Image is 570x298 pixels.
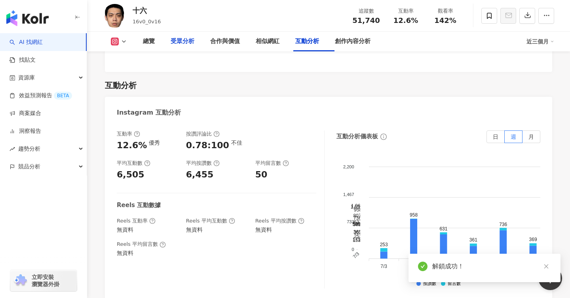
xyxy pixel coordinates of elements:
[117,160,150,167] div: 平均互動數
[526,35,554,48] div: 近三個月
[430,7,460,15] div: 觀看率
[171,37,194,46] div: 受眾分析
[117,140,147,152] div: 12.6%
[133,6,161,15] div: 十六
[117,201,161,209] div: Reels 互動數據
[343,192,354,196] tspan: 1,467
[255,160,289,167] div: 平均留言數
[381,264,388,269] tspan: 7/3
[117,226,133,233] div: 無資料
[9,38,43,46] a: searchAI 找網紅
[186,130,220,138] div: 按讚評論比
[391,7,421,15] div: 互動率
[256,37,279,46] div: 相似網紅
[18,140,40,158] span: 趨勢分析
[351,7,381,15] div: 追蹤數
[13,274,28,287] img: chrome extension
[103,4,127,28] img: KOL Avatar
[186,140,229,152] div: 0.78:100
[543,264,549,269] span: close
[393,17,418,25] span: 12.6%
[186,169,214,181] div: 6,455
[9,56,36,64] a: 找貼文
[32,273,59,288] span: 立即安裝 瀏覽器外掛
[511,134,516,140] span: 週
[352,251,361,260] tspan: 7/3
[295,37,319,46] div: 互動分析
[255,169,268,181] div: 50
[149,140,160,146] div: 優秀
[105,80,137,91] div: 互動分析
[493,134,498,140] span: 日
[117,169,144,181] div: 6,505
[18,69,35,87] span: 資源庫
[117,241,166,248] div: Reels 平均留言數
[18,158,40,175] span: 競品分析
[434,17,456,25] span: 142%
[117,130,140,138] div: 互動率
[335,37,370,46] div: 創作內容分析
[9,109,41,117] a: 商案媒合
[186,160,220,167] div: 平均按讚數
[186,226,203,233] div: 無資料
[143,37,155,46] div: 總覽
[352,16,380,25] span: 51,740
[343,164,354,169] tspan: 2,200
[231,140,242,146] div: 不佳
[418,262,427,271] span: check-circle
[379,132,388,141] span: info-circle
[133,19,161,25] span: 16v0_0v16
[9,127,41,135] a: 洞察報告
[6,10,49,26] img: logo
[210,37,240,46] div: 合作與價值
[10,270,77,291] a: chrome extension立即安裝 瀏覽器外掛
[347,219,354,224] tspan: 733
[117,217,156,224] div: Reels 互動率
[352,247,354,252] tspan: 0
[9,92,72,100] a: 效益預測報告BETA
[255,217,304,224] div: Reels 平均按讚數
[336,132,378,141] div: 互動分析儀表板
[186,217,235,224] div: Reels 平均互動數
[117,108,181,117] div: Instagram 互動分析
[117,250,133,256] div: 無資料
[528,134,534,140] span: 月
[432,262,551,271] div: 解鎖成功！
[9,146,15,152] span: rise
[255,226,272,233] div: 無資料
